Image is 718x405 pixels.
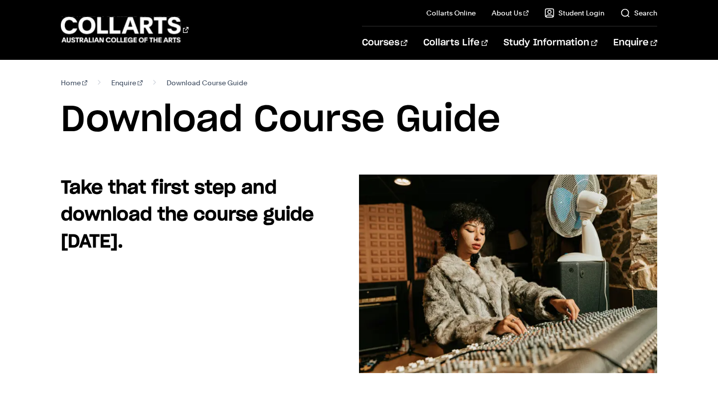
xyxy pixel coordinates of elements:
span: Download Course Guide [167,76,247,90]
a: Student Login [544,8,604,18]
a: Collarts Life [423,26,488,59]
a: Enquire [613,26,657,59]
a: Enquire [111,76,143,90]
h1: Download Course Guide [61,98,657,143]
a: Study Information [504,26,597,59]
a: Search [620,8,657,18]
a: Home [61,76,87,90]
div: Go to homepage [61,15,188,44]
a: Collarts Online [426,8,476,18]
strong: Take that first step and download the course guide [DATE]. [61,179,314,251]
a: Courses [362,26,407,59]
a: About Us [492,8,529,18]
